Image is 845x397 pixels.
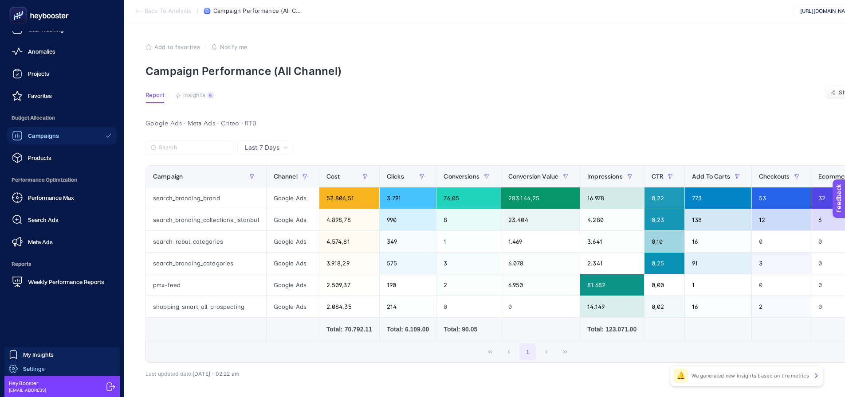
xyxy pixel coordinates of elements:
span: Projects [28,70,49,77]
div: 6.950 [501,274,580,296]
div: 16 [685,296,751,317]
div: 14.149 [580,296,644,317]
span: Report [145,92,165,99]
button: 1 [519,343,536,360]
span: Conversions [444,173,479,180]
div: 2.084,35 [319,296,379,317]
div: 349 [380,231,436,252]
div: 53 [752,187,811,209]
span: Notify me [220,43,248,51]
span: Channel [274,173,298,180]
span: Last 7 Days [245,143,279,152]
span: Cost [326,173,340,180]
div: 🔔 [674,369,688,383]
div: 8 [436,209,501,230]
a: My Insights [4,347,120,362]
span: Search Ads [28,216,59,223]
div: 16 [685,231,751,252]
div: pmx-feed [146,274,266,296]
div: 16.978 [580,187,644,209]
span: [DATE]・02:22 am [193,370,239,377]
div: 3 [436,253,501,274]
div: search_branding_categories [146,253,266,274]
input: Search [159,144,229,151]
div: 0,23 [645,209,684,230]
span: Feedback [5,3,34,10]
span: Settings [23,365,45,372]
span: Impressions [587,173,623,180]
div: 4.280 [580,209,644,230]
span: Hey Booster [9,380,46,387]
div: 2 [436,274,501,296]
button: Add to favorites [145,43,200,51]
span: Meta Ads [28,238,53,245]
a: Projects [7,65,117,82]
div: 2.341 [580,253,644,274]
div: 3.641 [580,231,644,252]
div: 1 [436,231,501,252]
span: Campaign [153,173,183,180]
div: 9 [207,92,214,99]
span: / [197,7,199,14]
span: Performance Max [28,194,74,201]
span: Reports [7,255,117,273]
div: 2 [752,296,811,317]
div: search_branding_brand [146,187,266,209]
div: 3.791 [380,187,436,209]
div: Total: 123.071.00 [587,325,637,334]
div: 0 [501,296,580,317]
div: 773 [685,187,751,209]
div: 1 [685,274,751,296]
span: Products [28,154,51,161]
span: My Insights [23,351,54,358]
div: 138 [685,209,751,230]
div: Google Ads [267,296,319,317]
div: 12 [752,209,811,230]
div: Google Ads [267,209,319,230]
a: Meta Ads [7,233,117,251]
div: 0 [752,231,811,252]
div: 23.404 [501,209,580,230]
div: Google Ads [267,187,319,209]
div: 1.469 [501,231,580,252]
span: Conversion Value [508,173,558,180]
div: 6.078 [501,253,580,274]
div: 575 [380,253,436,274]
div: 214 [380,296,436,317]
span: Favorites [28,92,52,99]
span: Add to favorites [154,43,200,51]
span: CTR [652,173,663,180]
a: Settings [4,362,120,376]
div: Google Ads [267,274,319,296]
a: Performance Max [7,189,117,206]
div: Total: 6.109.00 [387,325,429,334]
div: Google Ads [267,253,319,274]
span: Last updated date: [145,370,193,377]
div: 52.806,51 [319,187,379,209]
div: Google Ads [267,231,319,252]
div: 81.682 [580,274,644,296]
div: 0,02 [645,296,684,317]
span: Clicks [387,173,404,180]
div: 0,25 [645,253,684,274]
div: 91 [685,253,751,274]
span: Performance Optimization [7,171,117,189]
div: 76,05 [436,187,501,209]
span: Campaigns [28,132,59,139]
div: 0,22 [645,187,684,209]
span: Back To Analysis [145,8,191,15]
span: Budget Allocation [7,109,117,127]
span: Campaign Performance (All Channel) [213,8,302,15]
span: Insights [183,92,205,99]
div: 0 [752,274,811,296]
div: Total: 70.792.11 [326,325,372,334]
a: Weekly Performance Reports [7,273,117,291]
span: Checkouts [759,173,790,180]
button: Notify me [211,43,248,51]
a: Search Ads [7,211,117,229]
div: search_rebul_categories [146,231,266,252]
a: Campaigns [7,127,117,144]
span: Add To Carts [692,173,730,180]
a: Products [7,149,117,167]
div: 0,10 [645,231,684,252]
